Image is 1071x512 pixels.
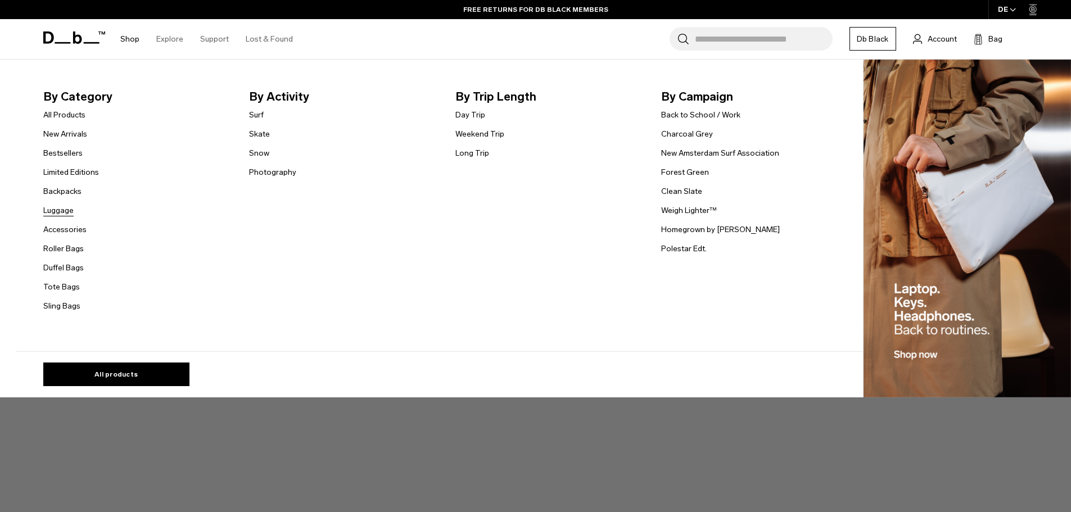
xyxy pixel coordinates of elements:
a: Support [200,19,229,59]
a: Charcoal Grey [661,128,713,140]
a: Limited Editions [43,166,99,178]
a: Tote Bags [43,281,80,293]
a: New Arrivals [43,128,87,140]
a: Snow [249,147,269,159]
a: Clean Slate [661,185,702,197]
a: Bestsellers [43,147,83,159]
button: Bag [974,32,1002,46]
a: Accessories [43,224,87,235]
a: Weekend Trip [455,128,504,140]
span: By Category [43,88,232,106]
a: Weigh Lighter™ [661,205,717,216]
nav: Main Navigation [112,19,301,59]
a: Account [913,32,957,46]
a: Db Black [849,27,896,51]
a: Day Trip [455,109,485,121]
a: Surf [249,109,264,121]
a: New Amsterdam Surf Association [661,147,779,159]
a: Duffel Bags [43,262,84,274]
a: Back to School / Work [661,109,740,121]
a: Homegrown by [PERSON_NAME] [661,224,780,235]
span: By Trip Length [455,88,644,106]
a: Photography [249,166,296,178]
a: Forest Green [661,166,709,178]
a: All products [43,363,189,386]
a: Shop [120,19,139,59]
a: Sling Bags [43,300,80,312]
span: Account [928,33,957,45]
span: Bag [988,33,1002,45]
a: All Products [43,109,85,121]
span: By Campaign [661,88,849,106]
a: FREE RETURNS FOR DB BLACK MEMBERS [463,4,608,15]
a: Lost & Found [246,19,293,59]
a: Backpacks [43,185,82,197]
a: Polestar Edt. [661,243,707,255]
a: Skate [249,128,270,140]
a: Roller Bags [43,243,84,255]
a: Explore [156,19,183,59]
span: By Activity [249,88,437,106]
a: Luggage [43,205,74,216]
a: Long Trip [455,147,489,159]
